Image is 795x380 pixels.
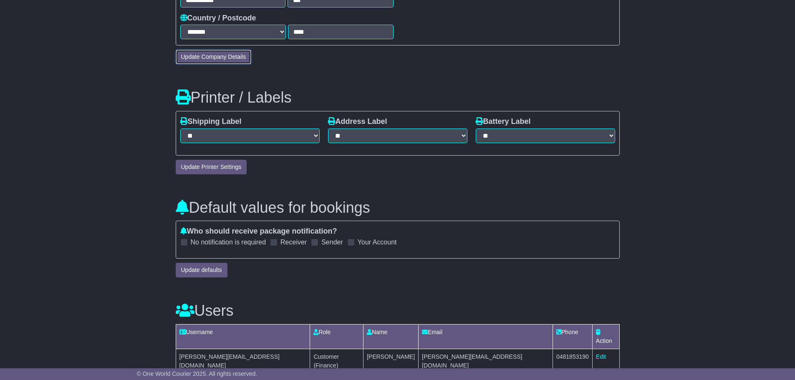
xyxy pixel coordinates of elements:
a: Edit [596,353,606,360]
td: Phone [553,324,592,349]
button: Update defaults [176,263,227,277]
button: Update Company Details [176,50,252,64]
td: Username [176,324,310,349]
span: © One World Courier 2025. All rights reserved. [137,370,257,377]
label: Receiver [280,238,307,246]
label: No notification is required [191,238,266,246]
button: Update Printer Settings [176,160,247,174]
label: Address Label [328,117,387,126]
h3: Default values for bookings [176,199,620,216]
td: Email [419,324,553,349]
label: Battery Label [476,117,531,126]
label: Shipping Label [180,117,242,126]
td: Role [310,324,363,349]
td: [PERSON_NAME][EMAIL_ADDRESS][DOMAIN_NAME] [419,349,553,373]
label: Country / Postcode [180,14,256,23]
label: Your Account [358,238,397,246]
label: Who should receive package notification? [180,227,337,236]
td: [PERSON_NAME][EMAIL_ADDRESS][DOMAIN_NAME] [176,349,310,373]
td: Name [363,324,418,349]
h3: Users [176,302,620,319]
td: Customer (Finance) [310,349,363,373]
td: Action [592,324,619,349]
td: 0481853190 [553,349,592,373]
label: Sender [321,238,343,246]
h3: Printer / Labels [176,89,620,106]
td: [PERSON_NAME] [363,349,418,373]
